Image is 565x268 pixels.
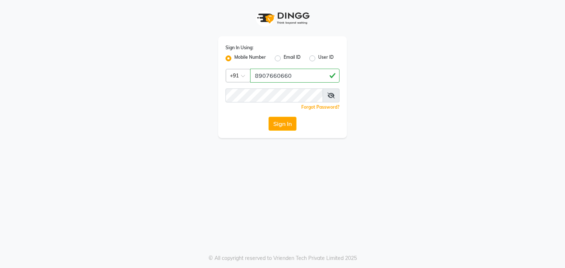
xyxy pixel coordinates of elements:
[284,54,301,63] label: Email ID
[301,104,340,110] a: Forgot Password?
[269,117,296,131] button: Sign In
[318,54,334,63] label: User ID
[250,69,340,83] input: Username
[234,54,266,63] label: Mobile Number
[225,88,323,102] input: Username
[253,7,312,29] img: logo1.svg
[225,44,253,51] label: Sign In Using:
